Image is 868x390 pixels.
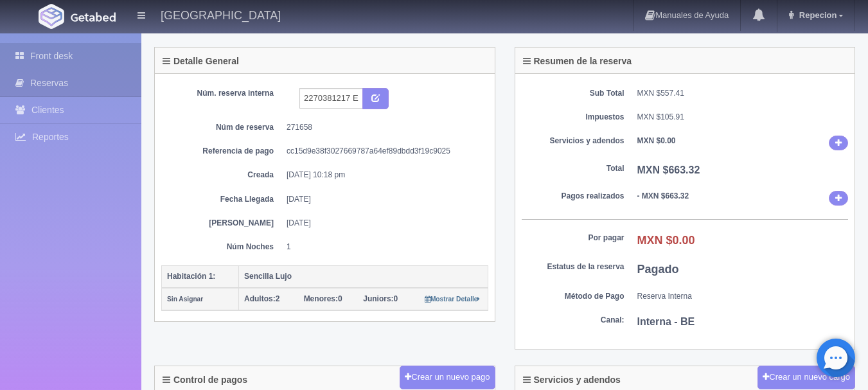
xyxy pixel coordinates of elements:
span: 2 [244,294,279,303]
h4: Servicios y adendos [523,375,621,385]
small: Sin Asignar [167,296,203,303]
button: Crear un nuevo cargo [757,366,855,389]
dt: Servicios y adendos [522,136,624,146]
img: Getabed [39,4,64,29]
dd: [DATE] [287,218,479,229]
dt: Por pagar [522,233,624,244]
b: MXN $0.00 [637,136,676,145]
img: Getabed [71,12,116,22]
h4: [GEOGRAPHIC_DATA] [161,6,281,22]
span: Repecion [796,10,837,20]
b: MXN $663.32 [637,164,700,175]
span: 0 [304,294,342,303]
dt: Sub Total [522,88,624,99]
button: Crear un nuevo pago [400,366,495,389]
dd: cc15d9e38f3027669787a64ef89dbdd3f19c9025 [287,146,479,157]
dt: Estatus de la reserva [522,261,624,272]
dd: Reserva Interna [637,291,849,302]
small: Mostrar Detalle [425,296,481,303]
strong: Juniors: [363,294,393,303]
strong: Menores: [304,294,338,303]
dt: Referencia de pago [171,146,274,157]
h4: Control de pagos [163,375,247,385]
h4: Detalle General [163,57,239,66]
b: - MXN $663.32 [637,191,689,200]
th: Sencilla Lujo [239,265,488,288]
dt: Núm de reserva [171,122,274,133]
dt: [PERSON_NAME] [171,218,274,229]
b: Pagado [637,263,679,276]
dt: Método de Pago [522,291,624,302]
dt: Impuestos [522,112,624,123]
a: Mostrar Detalle [425,294,481,303]
h4: Resumen de la reserva [523,57,632,66]
dd: 271658 [287,122,479,133]
dt: Creada [171,170,274,181]
dd: [DATE] [287,194,479,205]
dd: MXN $557.41 [637,88,849,99]
dt: Núm. reserva interna [171,88,274,99]
dd: 1 [287,242,479,253]
dt: Total [522,163,624,174]
strong: Adultos: [244,294,276,303]
dd: [DATE] 10:18 pm [287,170,479,181]
dt: Pagos realizados [522,191,624,202]
b: MXN $0.00 [637,234,695,247]
dt: Núm Noches [171,242,274,253]
dd: MXN $105.91 [637,112,849,123]
b: Interna - BE [637,316,695,327]
b: Habitación 1: [167,272,215,281]
dt: Canal: [522,315,624,326]
dt: Fecha Llegada [171,194,274,205]
span: 0 [363,294,398,303]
